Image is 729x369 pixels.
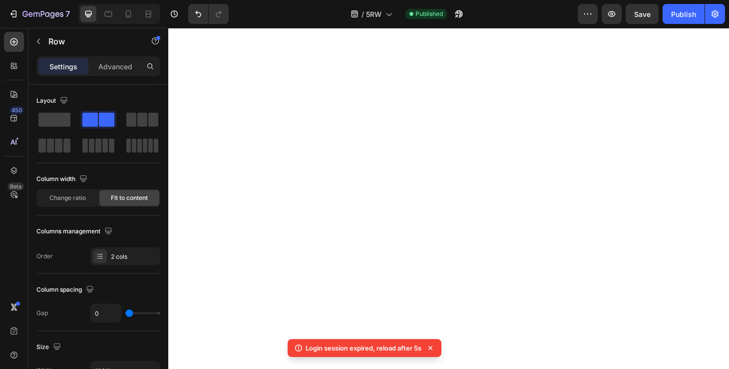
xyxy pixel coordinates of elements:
[626,4,659,24] button: Save
[48,35,133,47] p: Row
[663,4,705,24] button: Publish
[36,309,48,318] div: Gap
[111,252,158,261] div: 2 cols
[36,173,89,186] div: Column width
[36,252,53,261] div: Order
[91,304,121,322] input: Auto
[671,9,696,19] div: Publish
[49,193,86,202] span: Change ratio
[36,94,70,108] div: Layout
[634,10,651,18] span: Save
[36,341,63,354] div: Size
[65,8,70,20] p: 7
[4,4,74,24] button: 7
[49,61,77,72] p: Settings
[111,193,148,202] span: Fit to content
[362,9,364,19] span: /
[168,28,729,369] iframe: Design area
[366,9,381,19] span: 5RW
[306,343,421,353] p: Login session expired, reload after 5s
[36,225,114,238] div: Columns management
[9,106,24,114] div: 450
[7,183,24,190] div: Beta
[98,61,132,72] p: Advanced
[188,4,229,24] div: Undo/Redo
[415,9,443,18] span: Published
[36,283,96,297] div: Column spacing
